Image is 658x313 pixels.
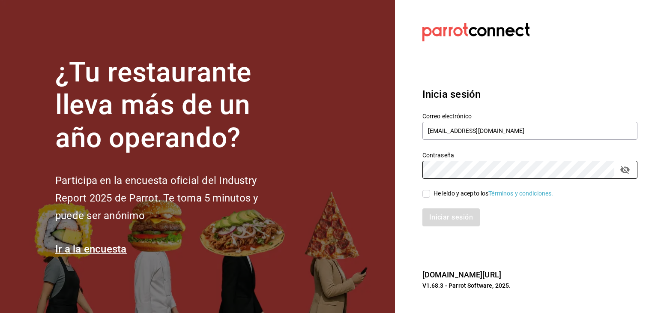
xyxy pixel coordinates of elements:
[55,243,127,255] a: Ir a la encuesta
[434,189,553,198] div: He leído y acepto los
[488,190,553,197] a: Términos y condiciones.
[422,270,501,279] a: [DOMAIN_NAME][URL]
[618,163,632,177] button: passwordField
[422,122,637,140] input: Ingresa tu correo electrónico
[422,281,637,290] p: V1.68.3 - Parrot Software, 2025.
[55,172,287,224] h2: Participa en la encuesta oficial del Industry Report 2025 de Parrot. Te toma 5 minutos y puede se...
[422,113,637,119] label: Correo electrónico
[422,87,637,102] h3: Inicia sesión
[55,56,287,155] h1: ¿Tu restaurante lleva más de un año operando?
[422,152,637,158] label: Contraseña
